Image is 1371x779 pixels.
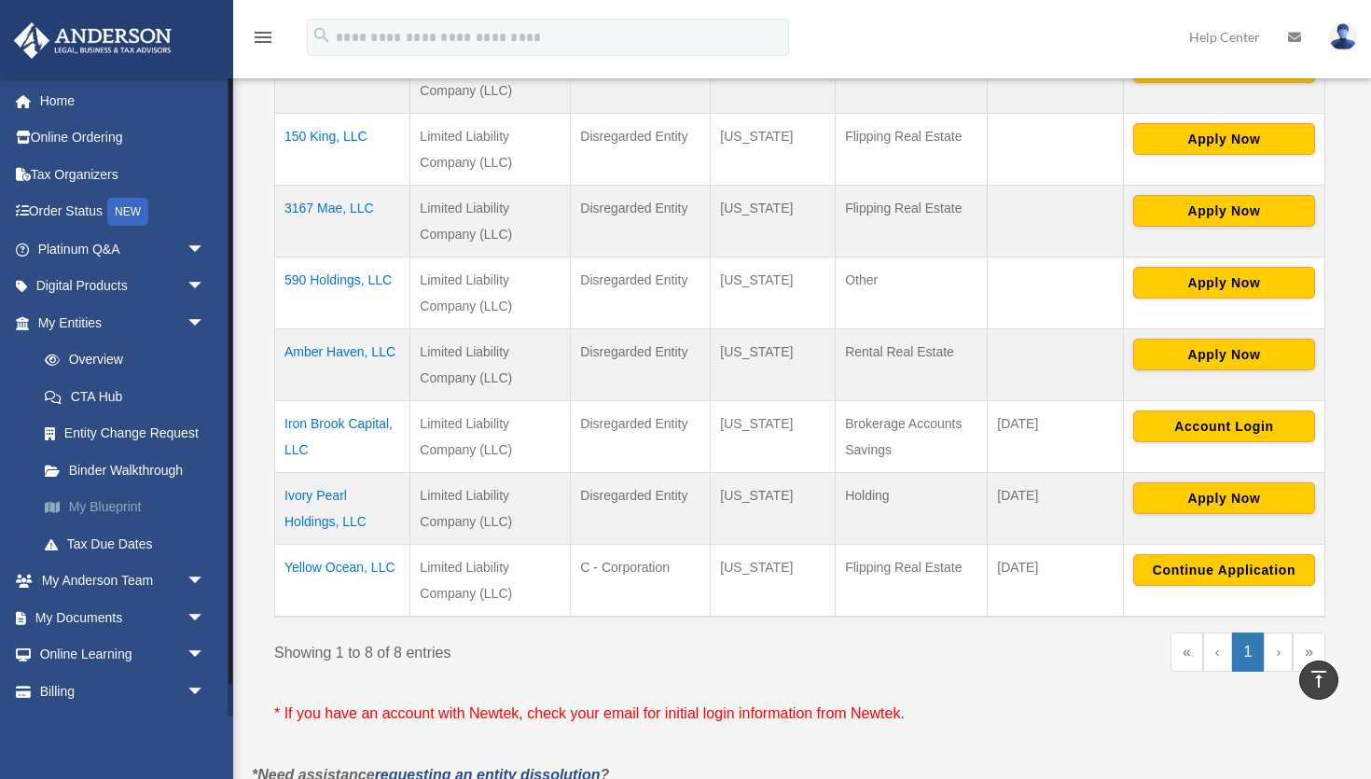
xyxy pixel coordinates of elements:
[1133,554,1315,586] button: Continue Application
[1293,633,1325,672] a: Last
[988,400,1124,472] td: [DATE]
[1133,267,1315,299] button: Apply Now
[410,400,571,472] td: Limited Liability Company (LLC)
[571,113,711,185] td: Disregarded Entity
[711,113,836,185] td: [US_STATE]
[1203,633,1232,672] a: Previous
[13,599,233,636] a: My Documentsarrow_drop_down
[13,710,233,747] a: Events Calendar
[1232,633,1265,672] a: 1
[711,257,836,328] td: [US_STATE]
[275,185,410,257] td: 3167 Mae, LLC
[571,472,711,544] td: Disregarded Entity
[13,268,233,305] a: Digital Productsarrow_drop_down
[13,304,233,341] a: My Entitiesarrow_drop_down
[187,563,224,601] span: arrow_drop_down
[26,525,233,563] a: Tax Due Dates
[1170,633,1203,672] a: First
[26,452,233,489] a: Binder Walkthrough
[275,113,410,185] td: 150 King, LLC
[252,33,274,49] a: menu
[571,185,711,257] td: Disregarded Entity
[711,185,836,257] td: [US_STATE]
[26,415,233,452] a: Entity Change Request
[187,268,224,306] span: arrow_drop_down
[410,472,571,544] td: Limited Liability Company (LLC)
[1133,339,1315,370] button: Apply Now
[275,257,410,328] td: 590 Holdings, LLC
[988,544,1124,617] td: [DATE]
[1133,482,1315,514] button: Apply Now
[836,472,988,544] td: Holding
[1133,410,1315,442] button: Account Login
[410,544,571,617] td: Limited Liability Company (LLC)
[26,378,233,415] a: CTA Hub
[410,185,571,257] td: Limited Liability Company (LLC)
[13,156,233,193] a: Tax Organizers
[1133,123,1315,155] button: Apply Now
[836,328,988,400] td: Rental Real Estate
[571,328,711,400] td: Disregarded Entity
[8,22,177,59] img: Anderson Advisors Platinum Portal
[187,304,224,342] span: arrow_drop_down
[1329,23,1357,50] img: User Pic
[836,400,988,472] td: Brokerage Accounts Savings
[13,119,233,157] a: Online Ordering
[1133,195,1315,227] button: Apply Now
[187,230,224,269] span: arrow_drop_down
[26,341,224,379] a: Overview
[410,257,571,328] td: Limited Liability Company (LLC)
[13,563,233,600] a: My Anderson Teamarrow_drop_down
[571,257,711,328] td: Disregarded Entity
[836,185,988,257] td: Flipping Real Estate
[107,198,148,226] div: NEW
[275,472,410,544] td: Ivory Pearl Holdings, LLC
[275,544,410,617] td: Yellow Ocean, LLC
[13,673,233,710] a: Billingarrow_drop_down
[1299,661,1338,700] a: vertical_align_top
[1264,633,1293,672] a: Next
[711,328,836,400] td: [US_STATE]
[711,544,836,617] td: [US_STATE]
[274,701,1325,727] p: * If you have an account with Newtek, check your email for initial login information from Newtek.
[711,472,836,544] td: [US_STATE]
[836,113,988,185] td: Flipping Real Estate
[1308,668,1330,690] i: vertical_align_top
[13,82,233,119] a: Home
[252,26,274,49] i: menu
[571,400,711,472] td: Disregarded Entity
[1133,418,1315,433] a: Account Login
[13,230,233,268] a: Platinum Q&Aarrow_drop_down
[275,400,410,472] td: Iron Brook Capital, LLC
[187,673,224,711] span: arrow_drop_down
[13,636,233,674] a: Online Learningarrow_drop_down
[187,599,224,637] span: arrow_drop_down
[711,400,836,472] td: [US_STATE]
[571,544,711,617] td: C - Corporation
[26,489,233,526] a: My Blueprint
[988,472,1124,544] td: [DATE]
[187,636,224,675] span: arrow_drop_down
[13,193,233,231] a: Order StatusNEW
[274,633,786,666] div: Showing 1 to 8 of 8 entries
[836,257,988,328] td: Other
[312,25,332,46] i: search
[275,328,410,400] td: Amber Haven, LLC
[836,544,988,617] td: Flipping Real Estate
[410,113,571,185] td: Limited Liability Company (LLC)
[410,328,571,400] td: Limited Liability Company (LLC)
